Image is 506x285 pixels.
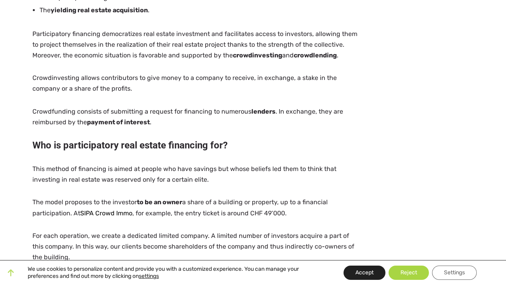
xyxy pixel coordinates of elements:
strong: lenders [251,108,276,115]
p: For each operation, we create a dedicated limited company. A limited number of investors acquire ... [32,230,361,263]
a: SIPA Crowd Immo [80,209,132,217]
button: Reject [389,266,429,280]
p: Participatory financing democratizes real estate investment and facilitates access to investors, ... [32,28,361,61]
button: Accept [344,266,385,280]
strong: Who is participatory real estate financing for? [32,140,228,151]
button: Settings [432,266,477,280]
strong: crowdinvesting [233,51,282,59]
strong: to be an owner [137,198,182,206]
strong: yielding real estate acquisition [51,6,148,14]
strong: crowdlending [294,51,337,59]
button: settings [139,273,159,280]
li: The . [40,4,361,17]
p: We use cookies to personalize content and provide you with a customized experience. You can manag... [28,266,327,280]
p: The model proposes to the investor a share of a building or property, up to a financial participa... [32,197,361,218]
p: Crowdinvesting allows contributors to give money to a company to receive, in exchange, a stake in... [32,72,361,94]
p: This method of financing is aimed at people who have savings but whose beliefs led them to think ... [32,163,361,185]
p: Crowdfunding consists of submitting a request for financing to numerous . In exchange, they are r... [32,106,361,127]
strong: payment of interest [87,118,150,126]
